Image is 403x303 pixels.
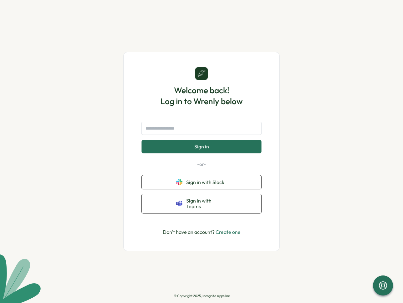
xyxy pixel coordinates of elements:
span: Sign in [194,144,209,149]
button: Sign in with Slack [142,175,261,189]
h1: Welcome back! Log in to Wrenly below [160,85,243,107]
button: Sign in with Teams [142,194,261,213]
p: Don't have an account? [163,228,241,236]
p: © Copyright 2025, Incognito Apps Inc [174,294,230,298]
span: Sign in with Teams [186,198,227,209]
p: -or- [142,161,261,168]
button: Sign in [142,140,261,153]
span: Sign in with Slack [186,179,227,185]
a: Create one [216,229,241,235]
